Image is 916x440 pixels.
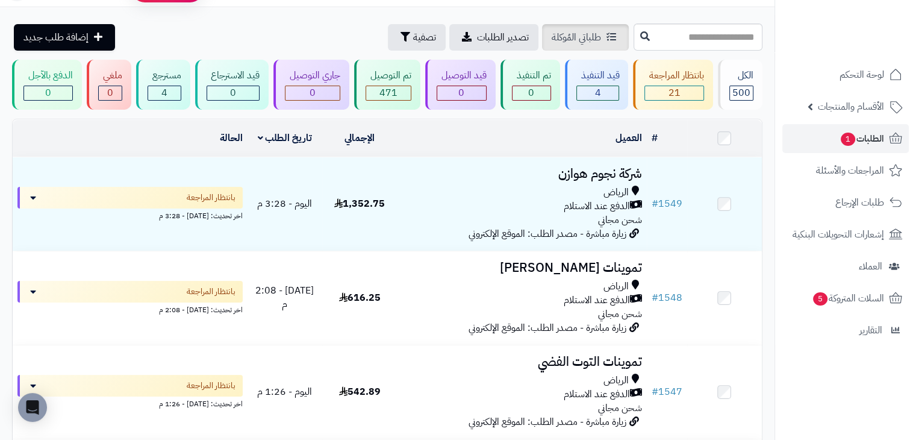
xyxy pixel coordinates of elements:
[148,69,181,83] div: مسترجع
[668,86,681,100] span: 21
[339,385,381,399] span: 542.89
[598,401,642,415] span: شحن مجاني
[437,86,486,100] div: 0
[859,258,882,275] span: العملاء
[413,30,436,45] span: تصفية
[652,291,658,305] span: #
[652,385,682,399] a: #1547
[379,86,397,100] span: 471
[652,131,658,145] a: #
[17,303,243,315] div: اخر تحديث: [DATE] - 2:08 م
[257,385,312,399] span: اليوم - 1:26 م
[841,133,855,146] span: 1
[310,86,316,100] span: 0
[782,284,909,313] a: السلات المتروكة5
[148,86,181,100] div: 4
[339,291,381,305] span: 616.25
[652,196,682,211] a: #1549
[17,209,243,221] div: اخر تحديث: [DATE] - 3:28 م
[840,130,884,147] span: الطلبات
[562,60,631,110] a: قيد التنفيذ 4
[732,86,750,100] span: 500
[652,385,658,399] span: #
[10,60,84,110] a: الدفع بالآجل 0
[449,24,538,51] a: تصدير الطلبات
[134,60,193,110] a: مسترجع 4
[334,196,385,211] span: 1,352.75
[816,162,884,179] span: المراجعات والأسئلة
[576,69,620,83] div: قيد التنفيذ
[813,292,827,306] span: 5
[542,24,629,51] a: طلباتي المُوكلة
[14,24,115,51] a: إضافة طلب جديد
[388,24,446,51] button: تصفية
[835,194,884,211] span: طلبات الإرجاع
[564,200,630,213] span: الدفع عند الاستلام
[564,294,630,307] span: الدفع عند الاستلام
[498,60,562,110] a: تم التنفيذ 0
[344,131,375,145] a: الإجمالي
[615,131,642,145] a: العميل
[834,30,905,55] img: logo-2.png
[652,196,658,211] span: #
[603,374,629,388] span: الرياض
[631,60,715,110] a: بانتظار المراجعة 21
[99,86,122,100] div: 0
[255,283,314,312] span: [DATE] - 2:08 م
[469,415,626,429] span: زيارة مباشرة - مصدر الطلب: الموقع الإلكتروني
[352,60,423,110] a: تم التوصيل 471
[782,252,909,281] a: العملاء
[17,397,243,409] div: اخر تحديث: [DATE] - 1:26 م
[366,86,411,100] div: 471
[812,290,884,307] span: السلات المتروكة
[45,86,51,100] span: 0
[469,227,626,241] span: زيارة مباشرة - مصدر الطلب: الموقع الإلكتروني
[18,393,47,422] div: Open Intercom Messenger
[782,188,909,217] a: طلبات الإرجاع
[782,124,909,153] a: الطلبات1
[98,69,122,83] div: ملغي
[23,30,89,45] span: إضافة طلب جديد
[24,86,72,100] div: 0
[107,86,113,100] span: 0
[793,226,884,243] span: إشعارات التحويلات البنكية
[603,186,629,200] span: الرياض
[513,86,550,100] div: 0
[818,98,884,115] span: الأقسام والمنتجات
[402,167,641,181] h3: شركة نجوم هوازن
[402,261,641,275] h3: تموينات [PERSON_NAME]
[782,156,909,185] a: المراجعات والأسئلة
[220,131,243,145] a: الحالة
[23,69,73,83] div: الدفع بالآجل
[258,131,313,145] a: تاريخ الطلب
[207,69,260,83] div: قيد الاسترجاع
[528,86,534,100] span: 0
[644,69,704,83] div: بانتظار المراجعة
[782,316,909,345] a: التقارير
[193,60,272,110] a: قيد الاسترجاع 0
[603,280,629,294] span: الرياض
[402,355,641,369] h3: تموينات التوت الفضي
[437,69,487,83] div: قيد التوصيل
[84,60,134,110] a: ملغي 0
[271,60,352,110] a: جاري التوصيل 0
[652,291,682,305] a: #1548
[577,86,619,100] div: 4
[458,86,464,100] span: 0
[187,286,235,298] span: بانتظار المراجعة
[840,66,884,83] span: لوحة التحكم
[715,60,765,110] a: الكل500
[187,192,235,204] span: بانتظار المراجعة
[161,86,167,100] span: 4
[782,220,909,249] a: إشعارات التحويلات البنكية
[729,69,753,83] div: الكل
[552,30,601,45] span: طلباتي المُوكلة
[230,86,236,100] span: 0
[285,86,340,100] div: 0
[645,86,703,100] div: 21
[859,322,882,339] span: التقارير
[423,60,498,110] a: قيد التوصيل 0
[477,30,529,45] span: تصدير الطلبات
[782,60,909,89] a: لوحة التحكم
[564,388,630,401] span: الدفع عند الاستلام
